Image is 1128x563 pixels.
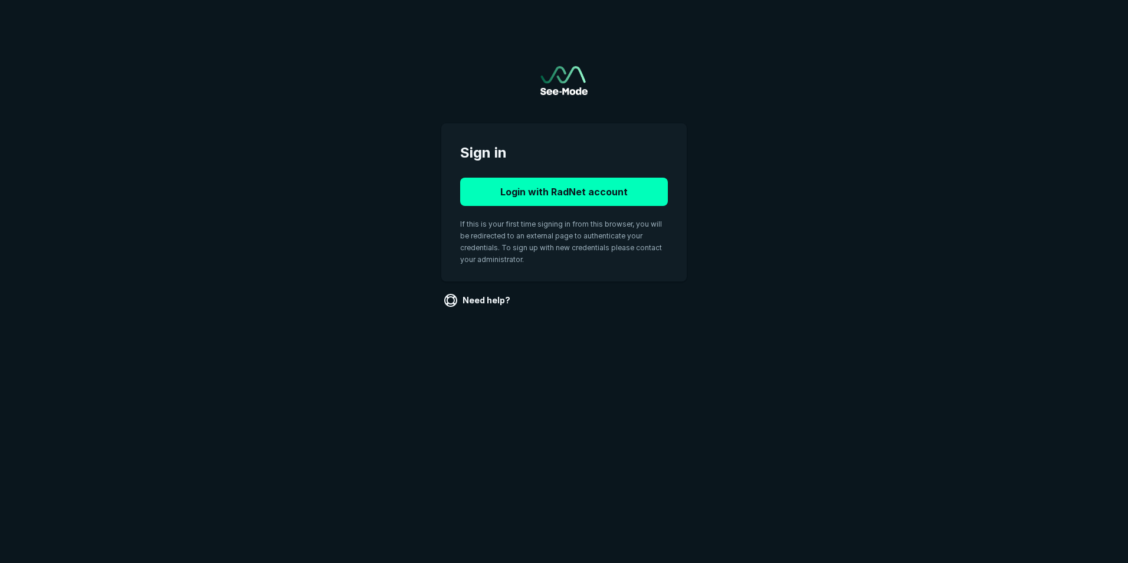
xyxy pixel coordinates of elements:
[460,142,668,163] span: Sign in
[441,291,515,310] a: Need help?
[540,66,588,95] a: Go to sign in
[540,66,588,95] img: See-Mode Logo
[460,220,662,264] span: If this is your first time signing in from this browser, you will be redirected to an external pa...
[460,178,668,206] button: Login with RadNet account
